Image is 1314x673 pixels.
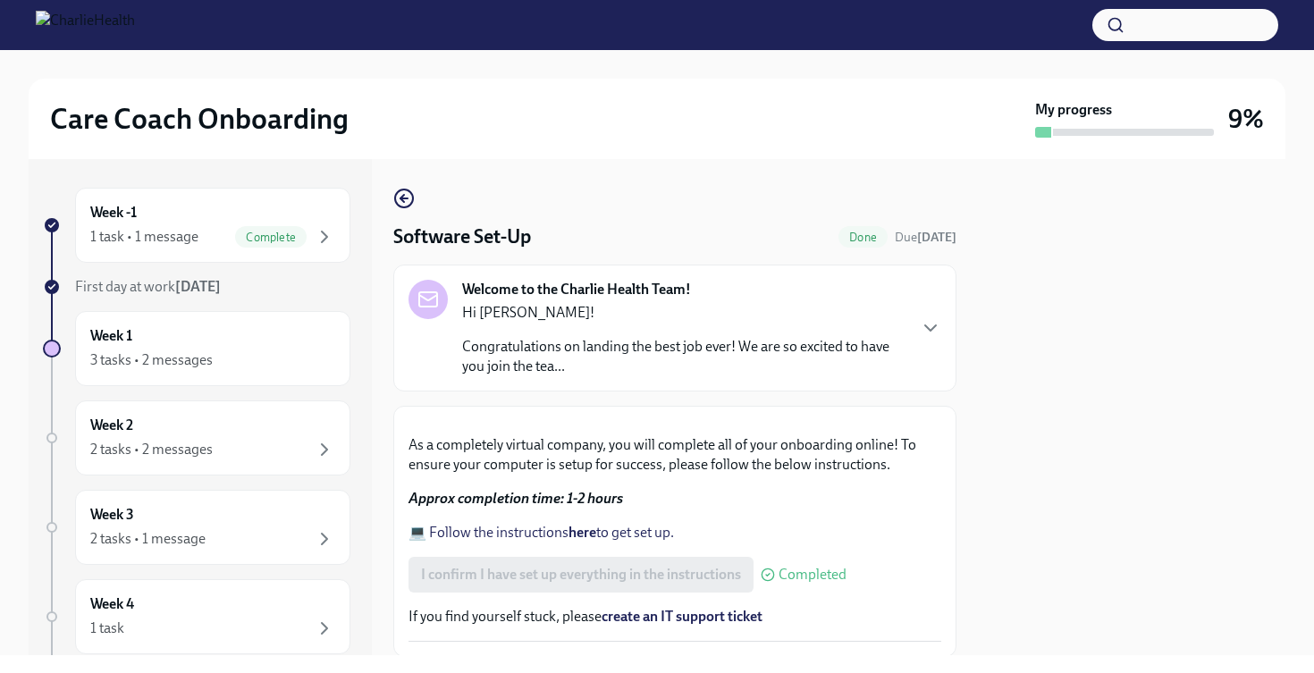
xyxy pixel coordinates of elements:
[43,579,350,654] a: Week 41 task
[175,278,221,295] strong: [DATE]
[36,11,135,39] img: CharlieHealth
[1228,103,1264,135] h3: 9%
[917,230,956,245] strong: [DATE]
[779,568,847,582] span: Completed
[43,490,350,565] a: Week 32 tasks • 1 message
[895,230,956,245] span: Due
[90,203,137,223] h6: Week -1
[90,505,134,525] h6: Week 3
[462,280,691,299] strong: Welcome to the Charlie Health Team!
[409,607,941,627] p: If you find yourself stuck, please
[569,524,596,541] strong: here
[75,278,221,295] span: First day at work
[43,188,350,263] a: Week -11 task • 1 messageComplete
[462,303,905,323] p: Hi [PERSON_NAME]!
[90,326,132,346] h6: Week 1
[43,277,350,297] a: First day at work[DATE]
[1035,100,1112,120] strong: My progress
[90,618,124,638] div: 1 task
[90,529,206,549] div: 2 tasks • 1 message
[43,400,350,475] a: Week 22 tasks • 2 messages
[409,435,941,475] p: As a completely virtual company, you will complete all of your onboarding online! To ensure your ...
[90,440,213,459] div: 2 tasks • 2 messages
[409,490,623,507] strong: Approx completion time: 1-2 hours
[43,311,350,386] a: Week 13 tasks • 2 messages
[409,524,674,541] a: 💻 Follow the instructionshereto get set up.
[838,231,888,244] span: Done
[462,337,905,376] p: Congratulations on landing the best job ever! We are so excited to have you join the tea...
[235,231,307,244] span: Complete
[602,608,762,625] a: create an IT support ticket
[50,101,349,137] h2: Care Coach Onboarding
[90,416,133,435] h6: Week 2
[895,229,956,246] span: August 12th, 2025 10:00
[90,350,213,370] div: 3 tasks • 2 messages
[90,227,198,247] div: 1 task • 1 message
[393,223,531,250] h4: Software Set-Up
[90,594,134,614] h6: Week 4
